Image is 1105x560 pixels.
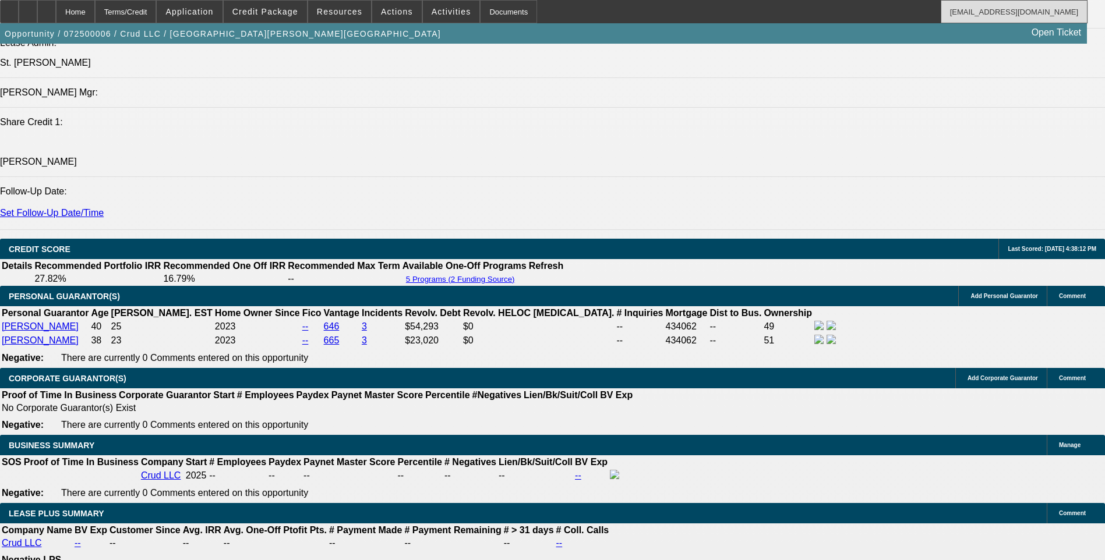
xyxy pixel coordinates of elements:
td: -- [268,469,302,482]
b: # Employees [237,390,294,400]
span: LEASE PLUS SUMMARY [9,509,104,518]
span: 2023 [215,321,236,331]
a: 646 [324,321,340,331]
b: Ownership [764,308,812,318]
b: BV Exp [575,457,608,467]
b: Start [186,457,207,467]
td: 434062 [665,334,708,347]
b: Corporate Guarantor [119,390,211,400]
b: Percentile [425,390,469,400]
span: -- [209,470,216,480]
b: Lien/Bk/Suit/Coll [499,457,573,467]
b: # Inquiries [616,308,663,318]
button: Application [157,1,222,23]
td: -- [404,537,502,549]
div: -- [303,470,395,481]
b: [PERSON_NAME]. EST [111,308,213,318]
span: Add Personal Guarantor [970,293,1038,299]
span: There are currently 0 Comments entered on this opportunity [61,353,308,363]
td: 27.82% [34,273,161,285]
td: -- [709,320,762,333]
button: Resources [308,1,371,23]
td: -- [287,273,401,285]
img: linkedin-icon.png [827,321,836,330]
b: BV Exp [600,390,633,400]
span: Comment [1059,293,1086,299]
b: BV Exp [75,525,107,535]
span: Credit Package [232,7,298,16]
a: [PERSON_NAME] [2,321,79,331]
img: facebook-icon.png [814,321,824,330]
td: -- [329,537,403,549]
span: CORPORATE GUARANTOR(S) [9,374,126,383]
button: 5 Programs (2 Funding Source) [403,274,518,284]
td: -- [498,469,573,482]
a: -- [575,470,581,480]
img: facebook-icon.png [610,470,619,479]
span: Last Scored: [DATE] 4:38:12 PM [1008,246,1096,252]
b: Home Owner Since [215,308,300,318]
b: Dist to Bus. [710,308,762,318]
td: 49 [763,320,813,333]
button: Activities [423,1,480,23]
span: 2023 [215,335,236,345]
button: Credit Package [224,1,307,23]
a: [PERSON_NAME] [2,335,79,345]
th: Recommended Portfolio IRR [34,260,161,272]
a: Crud LLC [2,538,41,548]
span: Comment [1059,510,1086,516]
b: Start [213,390,234,400]
span: PERSONAL GUARANTOR(S) [9,292,120,301]
b: # Employees [209,457,266,467]
span: BUSINESS SUMMARY [9,441,94,450]
td: -- [616,334,663,347]
img: facebook-icon.png [814,335,824,344]
td: $0 [463,334,615,347]
th: Recommended One Off IRR [163,260,286,272]
td: -- [223,537,327,549]
div: -- [398,470,442,481]
b: Incidents [362,308,403,318]
span: Add Corporate Guarantor [968,375,1038,381]
b: # Payment Remaining [404,525,501,535]
b: Paynet Master Score [331,390,423,400]
th: SOS [1,456,22,468]
b: Paydex [269,457,301,467]
td: -- [109,537,181,549]
td: 25 [111,320,213,333]
div: -- [444,470,496,481]
td: 434062 [665,320,708,333]
b: # Negatives [444,457,496,467]
b: Lien/Bk/Suit/Coll [524,390,598,400]
b: Negative: [2,420,44,430]
span: Resources [317,7,362,16]
a: 3 [362,321,367,331]
td: 40 [90,320,109,333]
td: -- [616,320,663,333]
b: Negative: [2,353,44,363]
th: Proof of Time In Business [23,456,139,468]
span: There are currently 0 Comments entered on this opportunity [61,420,308,430]
span: Actions [381,7,413,16]
th: Available One-Off Programs [402,260,527,272]
a: 3 [362,335,367,345]
span: There are currently 0 Comments entered on this opportunity [61,488,308,498]
img: linkedin-icon.png [827,335,836,344]
td: 23 [111,334,213,347]
td: $54,293 [404,320,461,333]
b: Mortgage [666,308,708,318]
span: Comment [1059,375,1086,381]
th: Proof of Time In Business [1,389,117,401]
td: 51 [763,334,813,347]
b: Avg. One-Off Ptofit Pts. [224,525,327,535]
td: 16.79% [163,273,286,285]
td: -- [709,334,762,347]
span: Activities [432,7,471,16]
a: 665 [324,335,340,345]
b: # > 31 days [504,525,554,535]
a: Crud LLC [141,470,181,480]
b: #Negatives [472,390,522,400]
b: Percentile [398,457,442,467]
td: $0 [463,320,615,333]
a: -- [302,335,309,345]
